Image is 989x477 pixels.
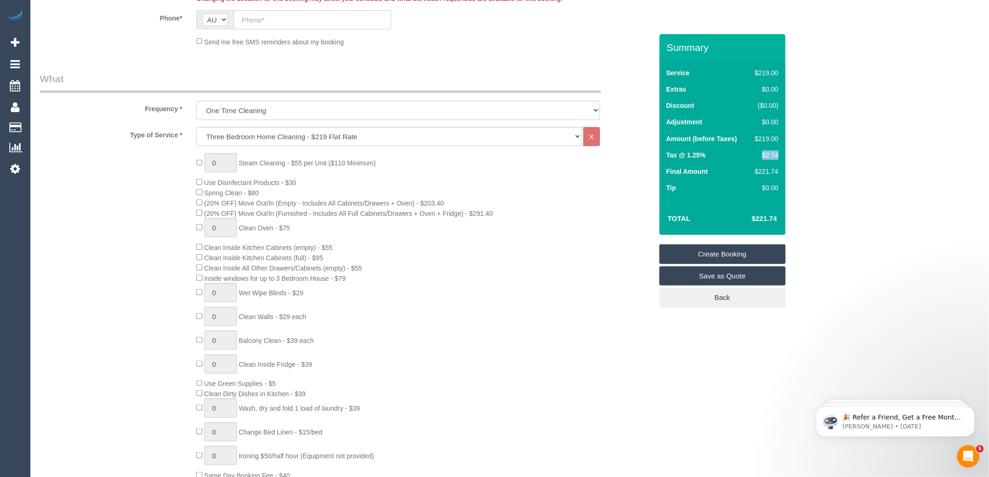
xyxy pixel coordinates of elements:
[204,380,276,387] span: Use Green Supplies - $5
[204,275,346,282] span: Inside windows for up to 3 Bedroom House - $79
[659,266,786,286] a: Save as Quote
[666,183,676,192] label: Tip
[239,313,306,320] span: Clean Walls - $29 each
[659,244,786,264] a: Create Booking
[204,210,493,217] span: (20% OFF) Move Out/In (Furnished - Includes All Full Cabinets/Drawers + Oven + Fridge) - $291.40
[751,167,778,176] div: $221.74
[666,101,695,110] label: Discount
[666,134,737,143] label: Amount (before Taxes)
[33,10,189,23] label: Phone*
[204,390,306,398] span: Clean Dirty Dishes in Kitchen - $39
[6,9,24,22] img: Automaid Logo
[666,68,690,78] label: Service
[204,244,333,251] span: Clean Inside Kitchen Cabinets (empty) - $55
[666,150,706,160] label: Tax @ 1.25%
[239,361,312,368] span: Clean Inside Fridge - $39
[204,199,444,207] span: (20% OFF) Move Out/In (Empty - Includes All Cabinets/Drawers + Oven) - $203.40
[976,445,984,453] span: 5
[659,288,786,307] a: Back
[668,214,691,222] strong: Total
[239,428,322,436] span: Change Bed Linen - $15/bed
[239,289,303,297] span: Wet Wipe Blinds - $29
[204,189,259,197] span: Spring Clean - $80
[751,183,778,192] div: $0.00
[724,215,777,223] h4: $221.74
[239,337,314,344] span: Balcony Clean - $39 each
[666,117,702,127] label: Adjustment
[239,452,374,460] span: Ironing $50/half hour (Equipment not provided)
[41,36,161,44] p: Message from Ellie, sent 2w ago
[40,72,601,93] legend: What
[239,224,290,232] span: Clean Oven - $75
[666,85,687,94] label: Extras
[666,167,708,176] label: Final Amount
[957,445,980,468] iframe: Intercom live chat
[802,386,989,452] iframe: Intercom notifications message
[751,68,778,78] div: $219.00
[751,150,778,160] div: $2.74
[239,159,376,167] span: Steam Cleaning - $55 per Unit ($110 Minimum)
[204,179,296,186] span: Use Disinfectant Products - $30
[751,117,778,127] div: $0.00
[751,85,778,94] div: $0.00
[667,42,781,53] h3: Summary
[204,264,362,272] span: Clean Inside All Other Drawers/Cabinets (empty) - $55
[204,254,323,262] span: Clean Inside Kitchen Cabinets (full) - $95
[41,27,160,128] span: 🎉 Refer a Friend, Get a Free Month! 🎉 Love Automaid? Share the love! When you refer a friend who ...
[751,101,778,110] div: ($0.00)
[239,405,360,412] span: Wash, dry and fold 1 load of laundry - $39
[33,127,189,140] label: Type of Service *
[204,38,344,45] span: Send me free SMS reminders about my booking
[751,134,778,143] div: $219.00
[33,101,189,114] label: Frequency *
[234,10,391,29] input: Phone*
